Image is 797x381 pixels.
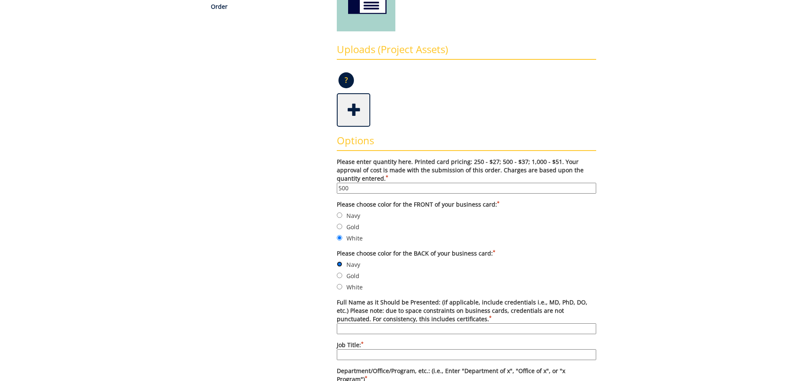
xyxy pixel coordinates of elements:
label: Please choose color for the FRONT of your business card: [337,200,596,209]
label: Please choose color for the BACK of your business card: [337,249,596,258]
p: Order [211,3,324,11]
label: Navy [337,211,596,220]
input: White [337,235,342,240]
label: Navy [337,260,596,269]
input: Gold [337,273,342,278]
input: Please enter quantity here. Printed card pricing: 250 - $27; 500 - $37; 1,000 - $51. Your approva... [337,183,596,194]
input: Navy [337,261,342,267]
input: Gold [337,224,342,229]
label: Job Title: [337,341,596,360]
label: Full Name as it Should be Presented: (if applicable, include credentials i.e., MD, PhD, DO, etc.)... [337,298,596,334]
input: Navy [337,212,342,218]
label: Please enter quantity here. Printed card pricing: 250 - $27; 500 - $37; 1,000 - $51. Your approva... [337,158,596,194]
input: Job Title:* [337,349,596,360]
input: White [337,284,342,289]
label: White [337,282,596,292]
h3: Options [337,135,596,151]
p: ? [338,72,354,88]
input: Full Name as it Should be Presented: (if applicable, include credentials i.e., MD, PhD, DO, etc.)... [337,323,596,334]
h3: Uploads (Project Assets) [337,44,596,60]
label: White [337,233,596,243]
label: Gold [337,222,596,231]
label: Gold [337,271,596,280]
